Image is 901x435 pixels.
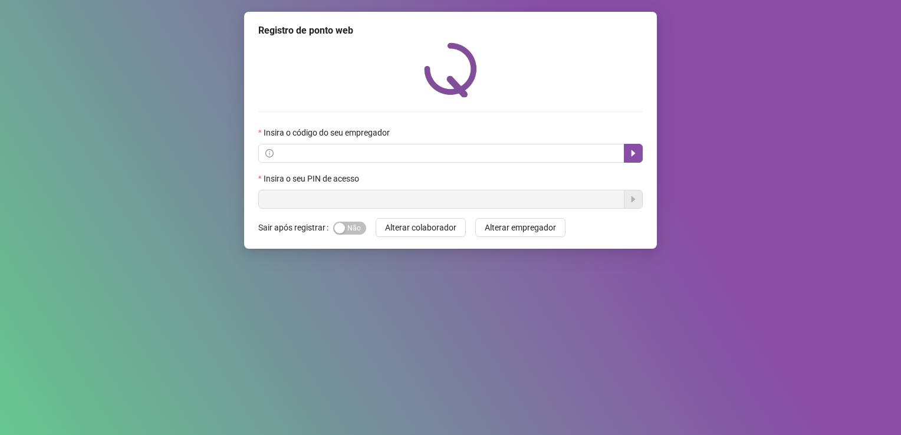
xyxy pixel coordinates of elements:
span: info-circle [265,149,274,157]
button: Alterar empregador [475,218,565,237]
div: Registro de ponto web [258,24,643,38]
label: Insira o código do seu empregador [258,126,397,139]
span: caret-right [629,149,638,158]
span: Alterar colaborador [385,221,456,234]
label: Insira o seu PIN de acesso [258,172,367,185]
button: Alterar colaborador [376,218,466,237]
label: Sair após registrar [258,218,333,237]
img: QRPoint [424,42,477,97]
span: Alterar empregador [485,221,556,234]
